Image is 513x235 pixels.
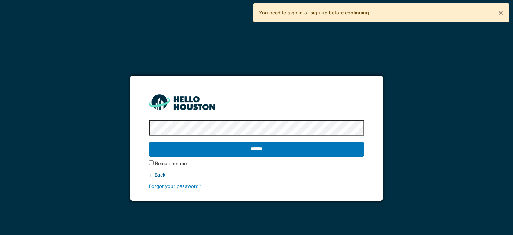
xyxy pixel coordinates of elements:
a: Forgot your password? [149,184,201,189]
div: ← Back [149,171,364,178]
img: HH_line-BYnF2_Hg.png [149,94,215,110]
div: You need to sign in or sign up before continuing. [253,3,509,22]
button: Close [492,3,509,23]
label: Remember me [155,160,187,167]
